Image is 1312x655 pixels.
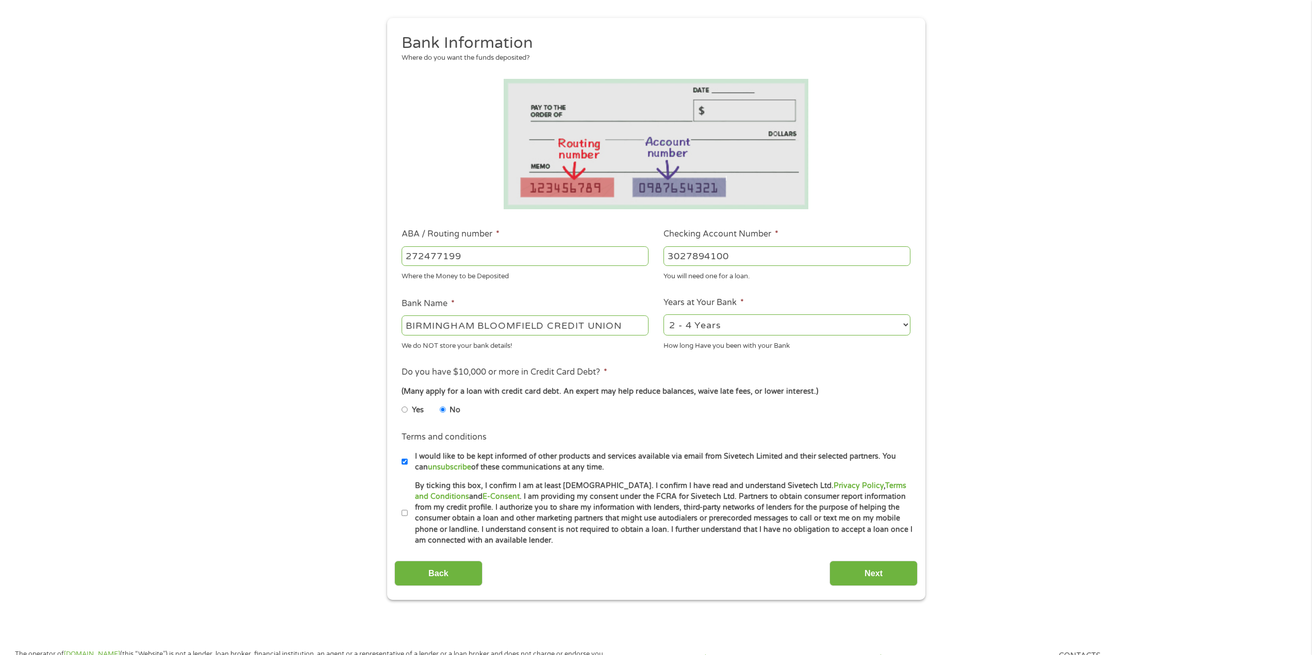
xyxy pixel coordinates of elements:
[415,481,906,501] a: Terms and Conditions
[829,561,918,586] input: Next
[450,405,460,416] label: No
[663,297,744,308] label: Years at Your Bank
[412,405,424,416] label: Yes
[663,337,910,351] div: How long Have you been with your Bank
[834,481,884,490] a: Privacy Policy
[402,337,649,351] div: We do NOT store your bank details!
[402,432,487,443] label: Terms and conditions
[402,33,903,54] h2: Bank Information
[408,480,914,546] label: By ticking this box, I confirm I am at least [DEMOGRAPHIC_DATA]. I confirm I have read and unders...
[402,246,649,266] input: 263177916
[483,492,520,501] a: E-Consent
[663,246,910,266] input: 345634636
[408,451,914,473] label: I would like to be kept informed of other products and services available via email from Sivetech...
[402,298,455,309] label: Bank Name
[663,268,910,282] div: You will need one for a loan.
[663,229,778,240] label: Checking Account Number
[394,561,483,586] input: Back
[402,229,500,240] label: ABA / Routing number
[428,463,471,472] a: unsubscribe
[402,268,649,282] div: Where the Money to be Deposited
[504,79,809,209] img: Routing number location
[402,53,903,63] div: Where do you want the funds deposited?
[402,367,607,378] label: Do you have $10,000 or more in Credit Card Debt?
[402,386,910,397] div: (Many apply for a loan with credit card debt. An expert may help reduce balances, waive late fees...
